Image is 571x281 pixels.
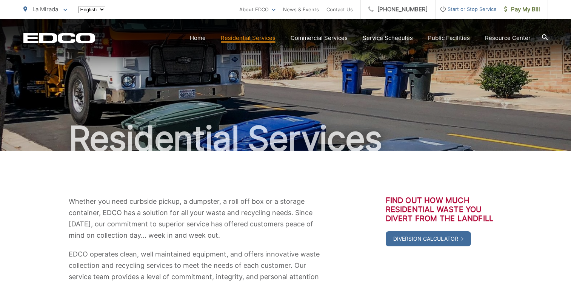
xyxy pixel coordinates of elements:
[190,34,206,43] a: Home
[386,231,471,246] a: Diversion Calculator
[239,5,275,14] a: About EDCO
[69,196,322,241] p: Whether you need curbside pickup, a dumpster, a roll off box or a storage container, EDCO has a s...
[32,6,58,13] span: La Mirada
[386,196,503,223] h3: Find out how much residential waste you divert from the landfill
[363,34,413,43] a: Service Schedules
[504,5,540,14] span: Pay My Bill
[23,33,95,43] a: EDCD logo. Return to the homepage.
[283,5,319,14] a: News & Events
[78,6,105,13] select: Select a language
[485,34,531,43] a: Resource Center
[291,34,348,43] a: Commercial Services
[23,120,548,157] h1: Residential Services
[428,34,470,43] a: Public Facilities
[326,5,353,14] a: Contact Us
[221,34,275,43] a: Residential Services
